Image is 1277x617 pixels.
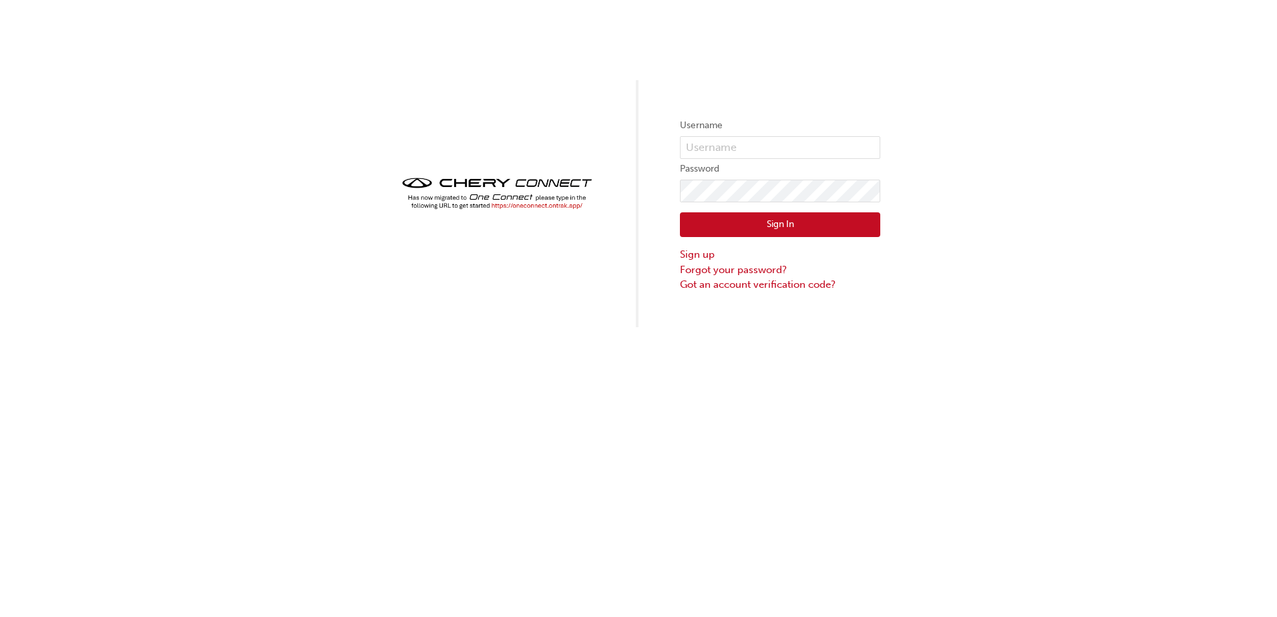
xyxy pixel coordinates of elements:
a: Forgot your password? [680,262,880,278]
img: cheryconnect [397,174,597,213]
a: Sign up [680,247,880,262]
input: Username [680,136,880,159]
button: Sign In [680,212,880,238]
label: Password [680,161,880,177]
label: Username [680,118,880,134]
a: Got an account verification code? [680,277,880,292]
